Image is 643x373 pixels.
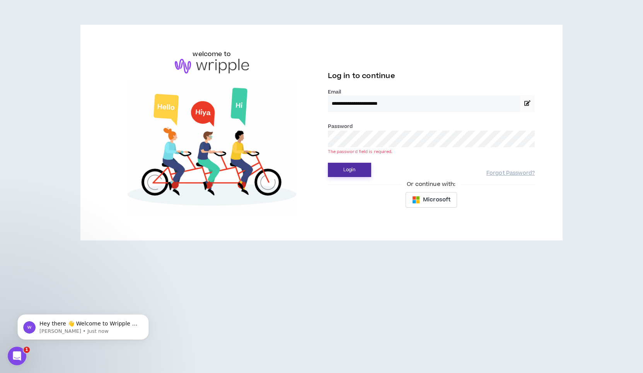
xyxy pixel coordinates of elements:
img: logo-brand.png [175,59,249,73]
iframe: Intercom live chat [8,347,26,365]
label: Password [328,123,353,130]
a: Forgot Password? [486,170,535,177]
button: Login [328,163,371,177]
img: Welcome to Wripple [108,81,316,216]
div: The password field is required. [328,149,535,155]
span: Microsoft [423,196,450,204]
span: Log in to continue [328,71,395,81]
span: 1 [24,347,30,353]
h6: welcome to [193,49,231,59]
span: Or continue with: [401,180,461,189]
label: Email [328,89,535,95]
iframe: Intercom notifications message [6,298,160,352]
button: Microsoft [406,192,457,208]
